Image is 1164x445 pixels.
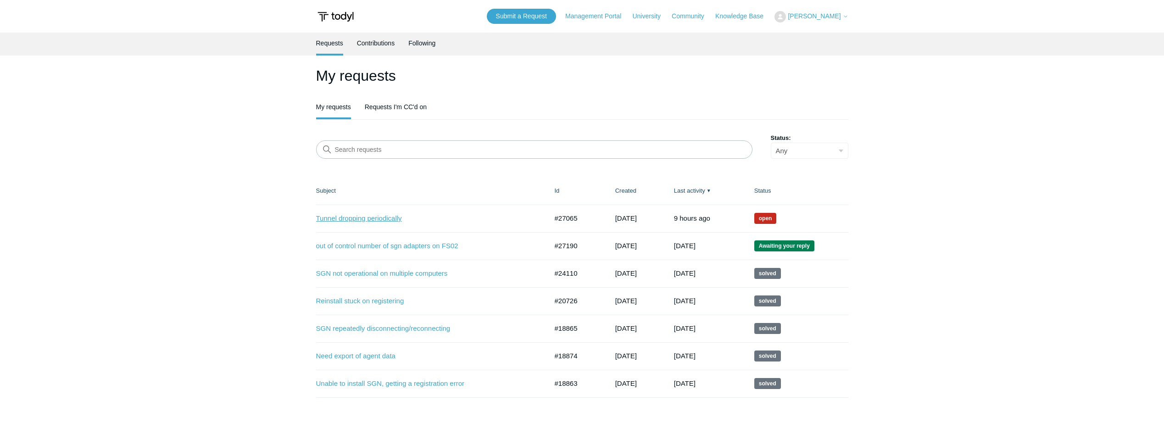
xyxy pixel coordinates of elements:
th: Id [546,177,606,205]
a: Need export of agent data [316,351,534,362]
a: Tunnel dropping periodically [316,213,534,224]
span: This request has been solved [754,378,781,389]
span: This request has been solved [754,323,781,334]
th: Subject [316,177,546,205]
time: 08/05/2025, 14:47 [615,214,637,222]
a: Management Portal [565,11,630,21]
time: 07/15/2024, 13:08 [615,324,637,332]
input: Search requests [316,140,752,159]
span: This request has been solved [754,268,781,279]
a: Community [672,11,713,21]
a: SGN repeatedly disconnecting/reconnecting [316,323,534,334]
time: 04/28/2025, 11:03 [674,269,696,277]
time: 08/04/2024, 15:02 [674,379,696,387]
time: 07/15/2024, 12:56 [615,379,637,387]
time: 11/07/2024, 10:03 [674,297,696,305]
h1: My requests [316,65,848,87]
td: #18863 [546,370,606,397]
time: 08/12/2024, 13:02 [674,324,696,332]
a: Last activity▼ [674,187,705,194]
a: Contributions [357,33,395,54]
td: #24110 [546,260,606,287]
a: Created [615,187,636,194]
label: Status: [771,133,848,143]
td: #20726 [546,287,606,315]
time: 08/13/2025, 08:35 [674,242,696,250]
a: Requests [316,33,343,54]
a: My requests [316,96,351,117]
a: Unable to install SGN, getting a registration error [316,378,534,389]
time: 07/16/2024, 08:57 [615,352,637,360]
a: University [632,11,669,21]
td: #27190 [546,232,606,260]
a: Following [408,33,435,54]
a: Knowledge Base [715,11,773,21]
a: Requests I'm CC'd on [365,96,427,117]
a: out of control number of sgn adapters on FS02 [316,241,534,251]
a: Reinstall stuck on registering [316,296,534,306]
span: This request has been solved [754,295,781,306]
button: [PERSON_NAME] [774,11,848,22]
span: ▼ [707,187,711,194]
span: This request has been solved [754,350,781,362]
th: Status [745,177,848,205]
time: 08/08/2025, 11:03 [615,242,637,250]
span: We are waiting for you to respond [754,240,814,251]
span: We are working on a response for you [754,213,777,224]
img: Todyl Support Center Help Center home page [316,8,355,25]
td: #18874 [546,342,606,370]
a: Submit a Request [487,9,556,24]
time: 04/08/2025, 09:53 [615,269,637,277]
time: 10/14/2024, 09:29 [615,297,637,305]
td: #27065 [546,205,606,232]
time: 08/14/2025, 22:01 [674,214,710,222]
td: #18865 [546,315,606,342]
time: 08/05/2024, 12:03 [674,352,696,360]
a: SGN not operational on multiple computers [316,268,534,279]
span: [PERSON_NAME] [788,12,841,20]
